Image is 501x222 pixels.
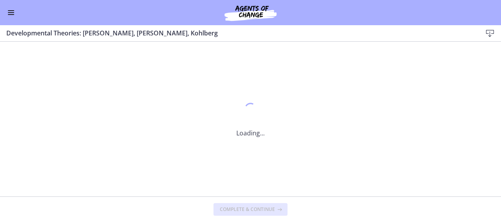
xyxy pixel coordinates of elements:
[213,203,288,216] button: Complete & continue
[203,3,298,22] img: Agents of Change
[6,8,16,17] button: Enable menu
[236,101,265,119] div: 1
[220,206,275,213] span: Complete & continue
[236,128,265,138] p: Loading...
[6,28,469,38] h3: Developmental Theories: [PERSON_NAME], [PERSON_NAME], Kohlberg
